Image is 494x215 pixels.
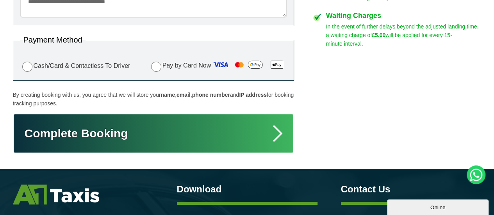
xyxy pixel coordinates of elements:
legend: Payment Method [20,36,86,44]
button: Complete Booking [13,114,294,153]
p: By creating booking with us, you agree that we will store your , , and for booking tracking purpo... [13,91,294,108]
input: Cash/Card & Contactless To Driver [22,62,32,72]
label: Pay by Card Now [149,59,287,73]
h3: Contact Us [341,185,482,194]
strong: IP address [239,92,267,98]
strong: email [177,92,191,98]
p: In the event of further delays beyond the adjusted landing time, a waiting charge of will be appl... [326,22,482,48]
iframe: chat widget [387,198,490,215]
label: Cash/Card & Contactless To Driver [20,60,130,72]
h3: Download [177,185,317,194]
strong: phone number [192,92,230,98]
h4: Waiting Charges [326,12,482,19]
input: Pay by Card Now [151,62,161,72]
img: A1 Taxis St Albans [13,185,99,204]
strong: £5.00 [372,32,385,38]
strong: name [161,92,175,98]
